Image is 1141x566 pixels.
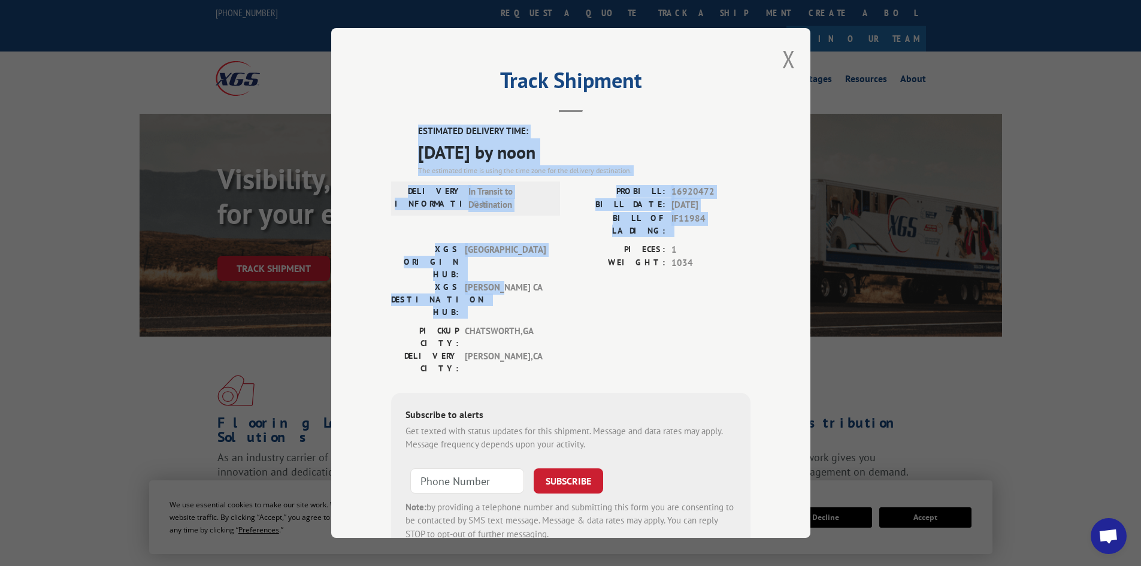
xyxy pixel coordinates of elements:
[571,212,665,237] label: BILL OF LADING:
[405,407,736,425] div: Subscribe to alerts
[465,281,546,319] span: [PERSON_NAME] CA
[465,325,546,350] span: CHATSWORTH , GA
[405,501,736,541] div: by providing a telephone number and submitting this form you are consenting to be contacted by SM...
[391,72,750,95] h2: Track Shipment
[671,256,750,270] span: 1034
[571,256,665,270] label: WEIGHT:
[391,325,459,350] label: PICKUP CITY:
[418,125,750,138] label: ESTIMATED DELIVERY TIME:
[418,138,750,165] span: [DATE] by noon
[671,198,750,212] span: [DATE]
[391,350,459,375] label: DELIVERY CITY:
[671,212,750,237] span: IF11984
[391,243,459,281] label: XGS ORIGIN HUB:
[395,185,462,212] label: DELIVERY INFORMATION:
[465,243,546,281] span: [GEOGRAPHIC_DATA]
[465,350,546,375] span: [PERSON_NAME] , CA
[410,468,524,494] input: Phone Number
[418,165,750,176] div: The estimated time is using the time zone for the delivery destination.
[468,185,549,212] span: In Transit to Destination
[1091,518,1127,554] a: Open chat
[534,468,603,494] button: SUBSCRIBE
[782,43,795,75] button: Close modal
[571,185,665,199] label: PROBILL:
[405,501,426,513] strong: Note:
[391,281,459,319] label: XGS DESTINATION HUB:
[405,425,736,452] div: Get texted with status updates for this shipment. Message and data rates may apply. Message frequ...
[671,185,750,199] span: 16920472
[571,243,665,257] label: PIECES:
[671,243,750,257] span: 1
[571,198,665,212] label: BILL DATE:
